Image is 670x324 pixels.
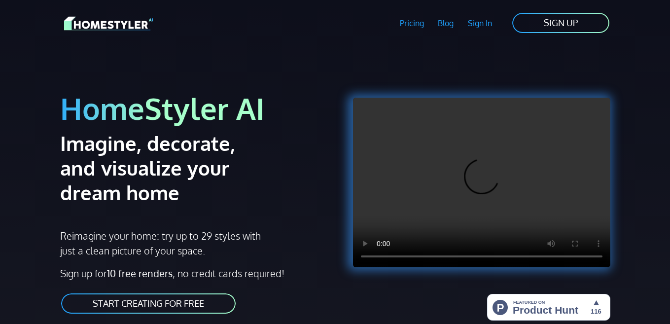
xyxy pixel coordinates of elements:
a: Blog [431,12,461,35]
h1: HomeStyler AI [60,90,329,127]
a: SIGN UP [511,12,610,34]
p: Sign up for , no credit cards required! [60,266,329,281]
h2: Imagine, decorate, and visualize your dream home [60,131,276,205]
img: HomeStyler AI - Interior Design Made Easy: One Click to Your Dream Home | Product Hunt [487,294,610,321]
a: Sign In [461,12,499,35]
img: HomeStyler AI logo [64,15,153,32]
strong: 10 free renders [107,267,173,280]
p: Reimagine your home: try up to 29 styles with just a clean picture of your space. [60,228,262,258]
a: START CREATING FOR FREE [60,292,237,315]
a: Pricing [392,12,431,35]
